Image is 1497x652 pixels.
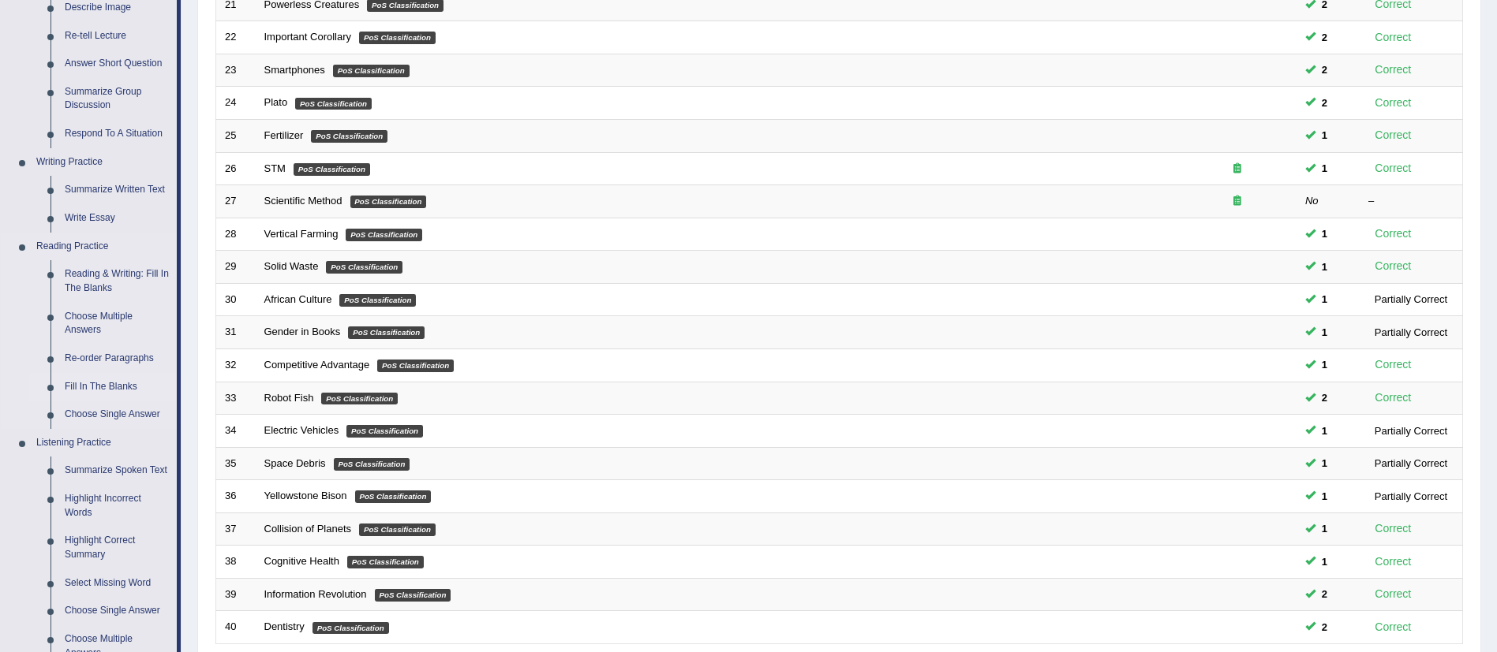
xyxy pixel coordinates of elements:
[1368,28,1418,47] div: Correct
[264,260,319,272] a: Solid Waste
[264,392,314,404] a: Robot Fish
[346,425,423,438] em: PoS Classification
[216,480,256,513] td: 36
[58,78,177,120] a: Summarize Group Discussion
[264,359,370,371] a: Competitive Advantage
[333,65,410,77] em: PoS Classification
[264,31,352,43] a: Important Corollary
[1368,423,1454,439] div: Partially Correct
[1315,356,1334,373] span: You can still take this question
[216,611,256,644] td: 40
[326,261,402,274] em: PoS Classification
[1315,225,1334,242] span: You can still take this question
[1187,162,1288,177] div: Exam occurring question
[29,429,177,457] a: Listening Practice
[216,447,256,480] td: 35
[1315,520,1334,537] span: You can still take this question
[375,589,451,602] em: PoS Classification
[29,233,177,261] a: Reading Practice
[295,98,372,110] em: PoS Classification
[1368,455,1454,471] div: Partially Correct
[1368,488,1454,505] div: Partially Correct
[347,556,424,568] em: PoS Classification
[264,228,339,240] a: Vertical Farming
[58,50,177,78] a: Answer Short Question
[216,578,256,611] td: 39
[264,620,305,632] a: Dentistry
[1315,324,1334,341] span: You can still take this question
[216,348,256,382] td: 32
[58,120,177,148] a: Respond To A Situation
[1315,259,1334,275] span: You can still take this question
[58,373,177,401] a: Fill In The Blanks
[264,424,339,436] a: Electric Vehicles
[1315,619,1334,635] span: You can still take this question
[339,294,416,307] em: PoS Classification
[216,218,256,251] td: 28
[1187,194,1288,209] div: Exam occurring question
[264,64,325,76] a: Smartphones
[359,523,436,536] em: PoS Classification
[311,130,387,143] em: PoS Classification
[1368,94,1418,112] div: Correct
[264,293,332,305] a: African Culture
[312,622,389,635] em: PoS Classification
[1368,389,1418,407] div: Correct
[1315,455,1334,471] span: You can still take this question
[264,195,342,207] a: Scientific Method
[58,260,177,302] a: Reading & Writing: Fill In The Blanks
[216,120,256,153] td: 25
[264,457,326,469] a: Space Debris
[1368,585,1418,603] div: Correct
[216,185,256,218] td: 27
[58,485,177,527] a: Highlight Incorrect Words
[334,458,410,471] em: PoS Classification
[216,415,256,448] td: 34
[1315,160,1334,177] span: You can still take this question
[1315,488,1334,505] span: You can still take this question
[1315,95,1334,111] span: You can still take this question
[1315,291,1334,307] span: You can still take this question
[1305,195,1319,207] em: No
[1368,257,1418,275] div: Correct
[216,87,256,120] td: 24
[58,569,177,598] a: Select Missing Word
[58,401,177,429] a: Choose Single Answer
[216,152,256,185] td: 26
[346,229,422,241] em: PoS Classification
[216,512,256,546] td: 37
[1315,389,1334,406] span: You can still take this question
[1315,127,1334,143] span: You can still take this question
[1315,553,1334,570] span: You can still take this question
[1368,618,1418,636] div: Correct
[350,196,427,208] em: PoS Classification
[264,96,288,108] a: Plato
[58,204,177,233] a: Write Essay
[58,303,177,345] a: Choose Multiple Answers
[264,129,304,141] a: Fertilizer
[294,163,370,176] em: PoS Classification
[1368,553,1418,571] div: Correct
[355,490,432,503] em: PoS Classification
[359,32,436,44] em: PoS Classification
[1368,520,1418,538] div: Correct
[216,382,256,415] td: 33
[58,176,177,204] a: Summarize Written Text
[58,456,177,485] a: Summarize Spoken Text
[264,162,286,174] a: STM
[264,588,367,600] a: Information Revolution
[264,490,347,501] a: Yellowstone Bison
[216,21,256,54] td: 22
[1368,225,1418,243] div: Correct
[348,326,425,339] em: PoS Classification
[58,345,177,373] a: Re-order Paragraphs
[1368,291,1454,307] div: Partially Correct
[1368,126,1418,144] div: Correct
[1368,194,1454,209] div: –
[216,251,256,284] td: 29
[1368,159,1418,177] div: Correct
[264,523,352,535] a: Collision of Planets
[1368,61,1418,79] div: Correct
[1315,423,1334,439] span: You can still take this question
[216,54,256,87] td: 23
